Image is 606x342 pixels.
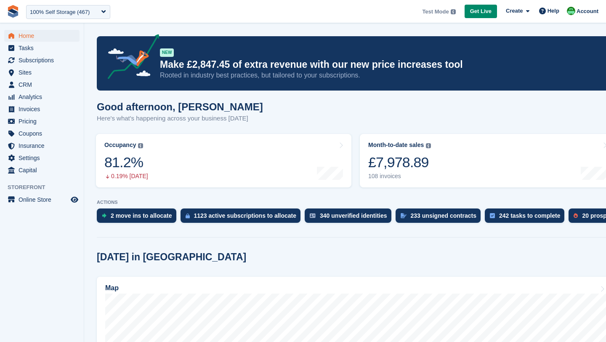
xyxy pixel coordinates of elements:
a: menu [4,79,80,91]
img: prospect-51fa495bee0391a8d652442698ab0144808aea92771e9ea1ae160a38d050c398.svg [574,213,578,218]
img: icon-info-grey-7440780725fd019a000dd9b08b2336e03edf1995a4989e88bcd33f0948082b44.svg [426,143,431,148]
span: Test Mode [422,8,449,16]
div: 233 unsigned contracts [411,212,476,219]
a: 340 unverified identities [305,208,396,227]
span: Home [19,30,69,42]
div: 108 invoices [368,173,431,180]
span: Settings [19,152,69,164]
div: Occupancy [104,142,136,149]
span: Capital [19,164,69,176]
a: menu [4,91,80,103]
h2: [DATE] in [GEOGRAPHIC_DATA] [97,251,246,263]
a: menu [4,67,80,78]
a: menu [4,42,80,54]
img: Laura Carlisle [567,7,575,15]
a: menu [4,54,80,66]
img: verify_identity-adf6edd0f0f0b5bbfe63781bf79b02c33cf7c696d77639b501bdc392416b5a36.svg [310,213,316,218]
a: menu [4,128,80,139]
span: Coupons [19,128,69,139]
span: Invoices [19,103,69,115]
span: Analytics [19,91,69,103]
span: CRM [19,79,69,91]
h1: Good afternoon, [PERSON_NAME] [97,101,263,112]
h2: Map [105,284,119,292]
a: menu [4,115,80,127]
span: Pricing [19,115,69,127]
div: 81.2% [104,154,148,171]
p: Here's what's happening across your business [DATE] [97,114,263,123]
img: move_ins_to_allocate_icon-fdf77a2bb77ea45bf5b3d319d69a93e2d87916cf1d5bf7949dd705db3b84f3ca.svg [102,213,106,218]
a: 1123 active subscriptions to allocate [181,208,305,227]
a: menu [4,164,80,176]
a: Occupancy 81.2% 0.19% [DATE] [96,134,351,187]
img: icon-info-grey-7440780725fd019a000dd9b08b2336e03edf1995a4989e88bcd33f0948082b44.svg [138,143,143,148]
a: Preview store [69,195,80,205]
div: 0.19% [DATE] [104,173,148,180]
div: £7,978.89 [368,154,431,171]
div: 242 tasks to complete [499,212,561,219]
a: 242 tasks to complete [485,208,569,227]
a: Get Live [465,5,497,19]
span: Sites [19,67,69,78]
img: icon-info-grey-7440780725fd019a000dd9b08b2336e03edf1995a4989e88bcd33f0948082b44.svg [451,9,456,14]
a: menu [4,103,80,115]
a: menu [4,194,80,206]
span: Get Live [470,7,492,16]
div: 340 unverified identities [320,212,387,219]
img: task-75834270c22a3079a89374b754ae025e5fb1db73e45f91037f5363f120a921f8.svg [490,213,495,218]
a: menu [4,140,80,152]
span: Insurance [19,140,69,152]
span: Tasks [19,42,69,54]
span: Storefront [8,183,84,192]
img: price-adjustments-announcement-icon-8257ccfd72463d97f412b2fc003d46551f7dbcb40ab6d574587a9cd5c0d94... [101,34,159,82]
div: 100% Self Storage (467) [30,8,90,16]
img: active_subscription_to_allocate_icon-d502201f5373d7db506a760aba3b589e785aa758c864c3986d89f69b8ff3... [186,213,190,219]
a: menu [4,152,80,164]
span: Help [548,7,559,15]
div: 1123 active subscriptions to allocate [194,212,297,219]
a: 233 unsigned contracts [396,208,485,227]
div: 2 move ins to allocate [111,212,172,219]
img: contract_signature_icon-13c848040528278c33f63329250d36e43548de30e8caae1d1a13099fd9432cc5.svg [401,213,407,218]
span: Subscriptions [19,54,69,66]
img: stora-icon-8386f47178a22dfd0bd8f6a31ec36ba5ce8667c1dd55bd0f319d3a0aa187defe.svg [7,5,19,18]
span: Create [506,7,523,15]
span: Online Store [19,194,69,206]
a: menu [4,30,80,42]
div: Month-to-date sales [368,142,424,149]
div: NEW [160,48,174,57]
span: Account [577,7,598,16]
a: 2 move ins to allocate [97,208,181,227]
